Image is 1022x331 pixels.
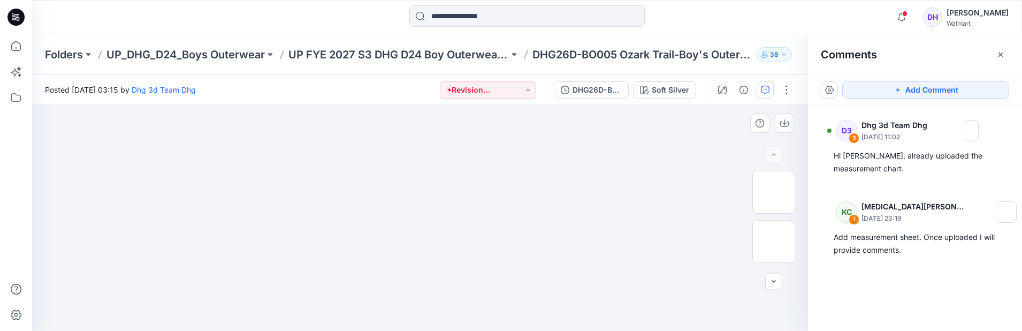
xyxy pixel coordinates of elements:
div: Hi [PERSON_NAME], already uploaded the measurement chart. [834,149,996,175]
div: KC [836,201,857,223]
div: Walmart [947,19,1009,27]
div: D3 [836,120,857,141]
button: 38 [757,47,792,62]
div: Soft Silver [652,84,689,96]
a: UP FYE 2027 S3 DHG D24 Boy Outerwear - Ozark Trail [288,47,509,62]
p: [DATE] 23:19 [861,213,966,224]
a: Dhg 3d Team Dhg [132,85,196,94]
p: 38 [770,49,779,61]
div: 1 [849,214,859,225]
div: DH [923,7,942,27]
div: [PERSON_NAME] [947,6,1009,19]
p: [MEDICAL_DATA][PERSON_NAME] [861,200,966,213]
div: DHG26D-BO005 Ozark Trail-Boy's Outerwear - Softshell V1 [573,84,622,96]
button: Soft Silver [633,81,696,99]
a: UP_DHG_D24_Boys Outerwear [106,47,265,62]
button: DHG26D-BO005 Ozark Trail-Boy's Outerwear - Softshell V1 [554,81,629,99]
a: Folders [45,47,83,62]
div: 3 [849,133,859,144]
button: Details [735,81,752,99]
p: DHG26D-BO005 Ozark Trail-Boy's Outerwear - Softshell V1 [532,47,753,62]
h2: Comments [821,48,877,61]
p: [DATE] 11:02 [861,132,934,142]
p: Dhg 3d Team Dhg [861,119,934,132]
span: Posted [DATE] 03:15 by [45,84,196,95]
div: Add measurement sheet. Once uploaded I will provide comments. [834,231,996,257]
button: Add Comment [842,81,1009,99]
